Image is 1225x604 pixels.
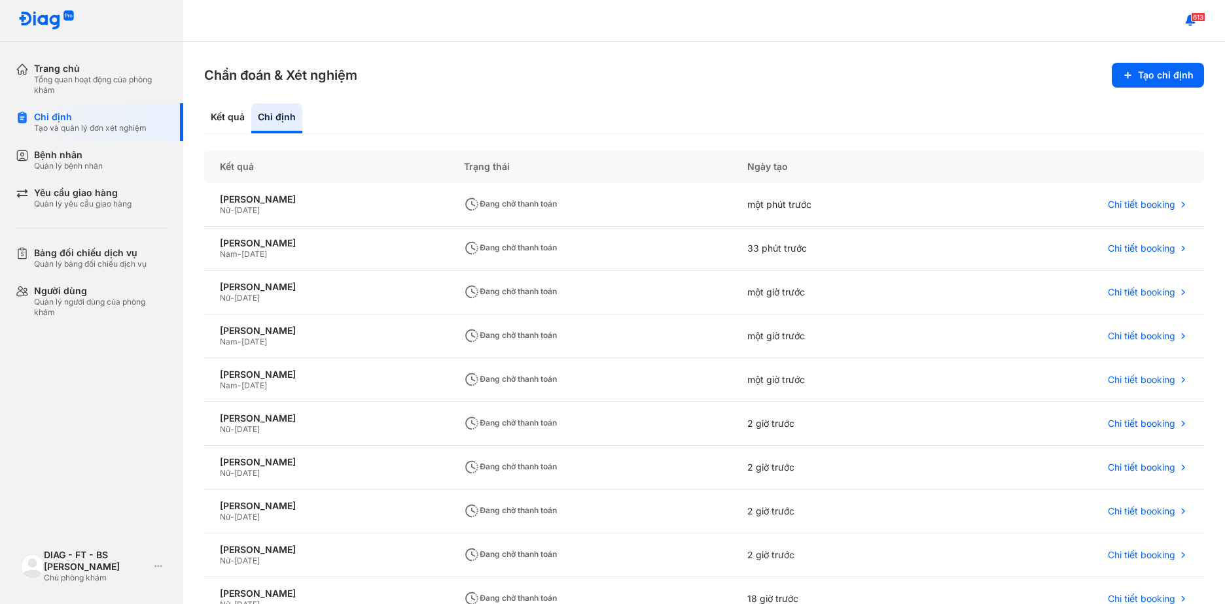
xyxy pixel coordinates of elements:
div: Trạng thái [448,150,732,183]
span: Đang chờ thanh toán [464,418,557,428]
span: [DATE] [234,468,260,478]
div: một giờ trước [732,271,949,314]
span: [DATE] [241,380,267,390]
span: - [230,556,234,565]
span: Nam [220,380,238,390]
span: [DATE] [234,424,260,434]
span: Chi tiết booking [1108,505,1175,517]
span: [DATE] [234,205,260,215]
div: 2 giờ trước [732,533,949,577]
span: [DATE] [241,337,267,346]
span: - [230,468,234,478]
div: [PERSON_NAME] [220,237,433,249]
div: [PERSON_NAME] [220,369,433,380]
span: Nữ [220,293,230,303]
span: Đang chờ thanh toán [464,243,557,252]
span: Chi tiết booking [1108,549,1175,561]
span: - [230,424,234,434]
div: Quản lý bệnh nhân [34,161,103,171]
div: Kết quả [204,103,251,133]
div: 2 giờ trước [732,490,949,533]
h3: Chẩn đoán & Xét nghiệm [204,66,357,84]
span: Đang chờ thanh toán [464,461,557,471]
span: Chi tiết booking [1108,418,1175,429]
span: [DATE] [241,249,267,259]
span: Nữ [220,468,230,478]
span: [DATE] [234,293,260,303]
div: [PERSON_NAME] [220,456,433,468]
div: Quản lý bảng đối chiếu dịch vụ [34,259,147,269]
div: [PERSON_NAME] [220,500,433,512]
div: Kết quả [204,150,448,183]
button: Tạo chỉ định [1112,63,1204,88]
img: logo [18,10,75,31]
span: Đang chờ thanh toán [464,199,557,209]
div: Chỉ định [34,111,147,123]
div: 2 giờ trước [732,446,949,490]
span: [DATE] [234,512,260,522]
span: Đang chờ thanh toán [464,505,557,515]
div: Chỉ định [251,103,302,133]
span: - [230,205,234,215]
div: Tổng quan hoạt động của phòng khám [34,75,168,95]
span: Đang chờ thanh toán [464,549,557,559]
div: Tạo và quản lý đơn xét nghiệm [34,123,147,133]
div: một giờ trước [732,358,949,402]
span: Nữ [220,205,230,215]
div: [PERSON_NAME] [220,412,433,424]
span: Chi tiết booking [1108,461,1175,473]
div: 2 giờ trước [732,402,949,446]
div: Bảng đối chiếu dịch vụ [34,247,147,259]
span: Chi tiết booking [1108,330,1175,342]
span: Nam [220,337,238,346]
div: một phút trước [732,183,949,227]
span: Đang chờ thanh toán [464,286,557,296]
div: [PERSON_NAME] [220,193,433,205]
div: [PERSON_NAME] [220,588,433,599]
div: Bệnh nhân [34,149,103,161]
span: - [238,337,241,346]
span: Chi tiết booking [1108,243,1175,254]
span: Nữ [220,556,230,565]
span: Chi tiết booking [1108,374,1175,386]
span: - [230,512,234,522]
div: Ngày tạo [732,150,949,183]
span: 613 [1191,12,1205,22]
span: - [238,380,241,390]
div: Quản lý người dùng của phòng khám [34,297,168,318]
span: Đang chờ thanh toán [464,374,557,384]
span: - [238,249,241,259]
div: Chủ phòng khám [44,573,149,583]
div: một giờ trước [732,314,949,358]
div: [PERSON_NAME] [220,544,433,556]
span: [DATE] [234,556,260,565]
span: - [230,293,234,303]
span: Nữ [220,512,230,522]
div: Người dùng [34,285,168,297]
div: Quản lý yêu cầu giao hàng [34,199,132,209]
span: Chi tiết booking [1108,286,1175,298]
div: Yêu cầu giao hàng [34,187,132,199]
span: Nữ [220,424,230,434]
span: Nam [220,249,238,259]
div: DIAG - FT - BS [PERSON_NAME] [44,549,149,573]
div: [PERSON_NAME] [220,325,433,337]
div: 33 phút trước [732,227,949,271]
span: Chi tiết booking [1108,199,1175,210]
div: [PERSON_NAME] [220,281,433,293]
span: Đang chờ thanh toán [464,593,557,603]
span: Đang chờ thanh toán [464,330,557,340]
div: Trang chủ [34,63,168,75]
img: logo [21,554,44,577]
